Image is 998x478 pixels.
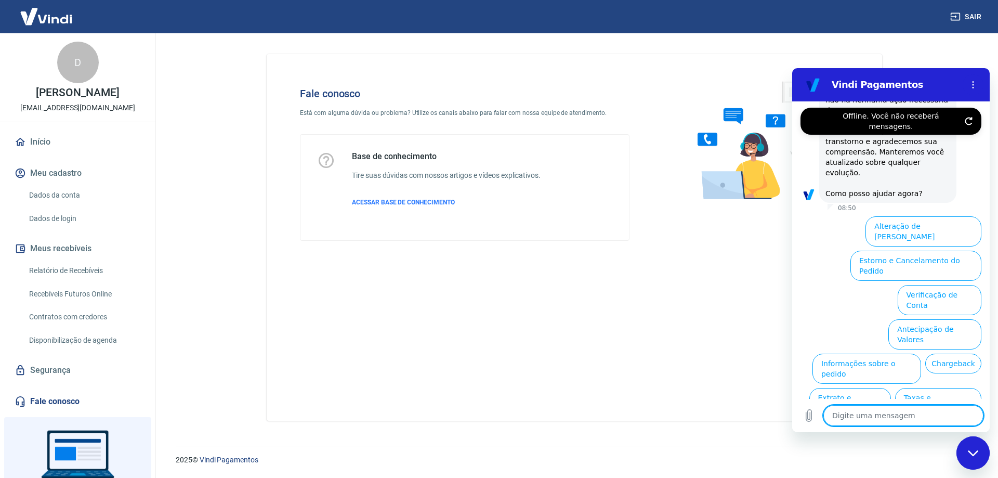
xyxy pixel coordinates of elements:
[677,71,835,210] img: Fale conosco
[352,199,455,206] span: ACESSAR BASE DE CONHECIMENTO
[25,185,143,206] a: Dados da conta
[57,42,99,83] div: D
[12,131,143,153] a: Início
[352,170,541,181] h6: Tire suas dúvidas com nossos artigos e vídeos explicativos.
[300,87,629,100] h4: Fale conosco
[948,7,986,27] button: Sair
[300,108,629,118] p: Está com alguma dúvida ou problema? Utilize os canais abaixo para falar com nossa equipe de atend...
[25,208,143,229] a: Dados de login
[25,283,143,305] a: Recebíveis Futuros Online
[12,390,143,413] a: Fale conosco
[12,237,143,260] button: Meus recebíveis
[12,359,143,382] a: Segurança
[12,162,143,185] button: Meu cadastro
[25,330,143,351] a: Disponibilização de agenda
[25,260,143,281] a: Relatório de Recebíveis
[352,151,541,162] h5: Base de conhecimento
[200,456,258,464] a: Vindi Pagamentos
[20,102,135,113] p: [EMAIL_ADDRESS][DOMAIN_NAME]
[956,436,990,470] iframe: Botão para abrir a janela de mensagens, conversa em andamento
[36,87,119,98] p: [PERSON_NAME]
[792,68,990,432] iframe: Janela de mensagens
[25,306,143,328] a: Contratos com credores
[176,455,973,466] p: 2025 ©
[12,1,80,32] img: Vindi
[352,198,541,207] a: ACESSAR BASE DE CONHECIMENTO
